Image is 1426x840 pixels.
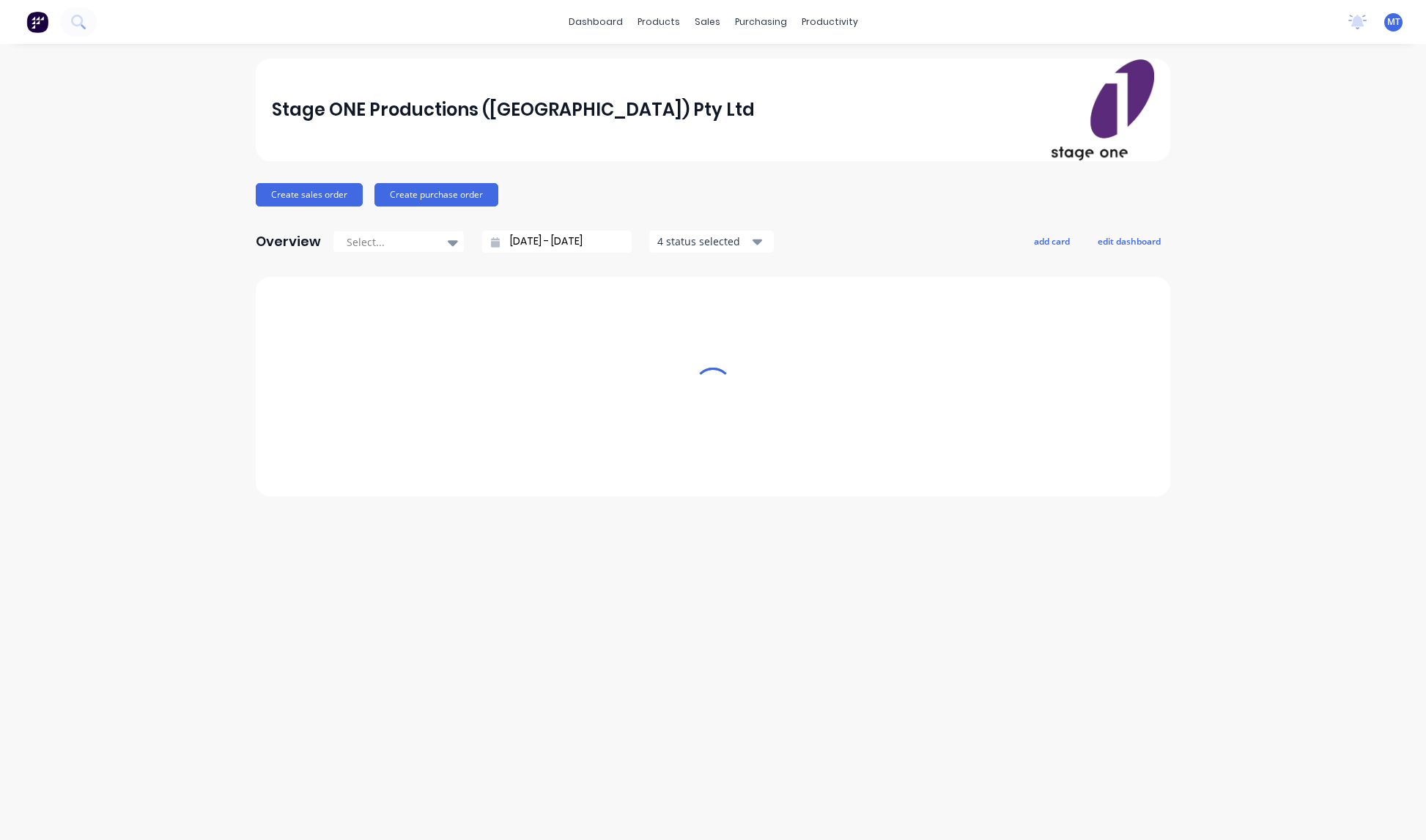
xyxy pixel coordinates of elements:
div: purchasing [728,11,794,33]
div: sales [687,11,728,33]
div: productivity [794,11,865,33]
div: products [630,11,687,33]
img: Factory [26,11,48,33]
div: 4 status selected [657,234,750,249]
a: dashboard [561,11,630,33]
button: add card [1024,231,1079,250]
button: edit dashboard [1088,231,1170,250]
img: Stage ONE Productions (VIC) Pty Ltd [1052,59,1154,160]
span: MT [1387,15,1400,29]
button: 4 status selected [649,231,774,253]
button: Create purchase order [374,183,498,207]
button: Create sales order [256,183,363,207]
div: Stage ONE Productions ([GEOGRAPHIC_DATA]) Pty Ltd [272,95,755,124]
div: Overview [256,227,321,256]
